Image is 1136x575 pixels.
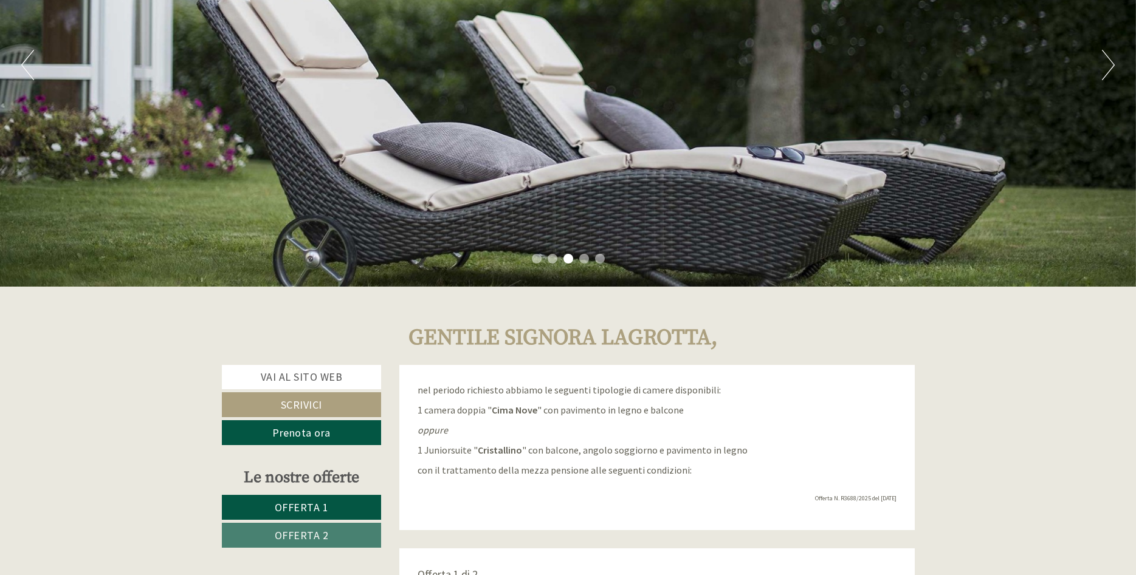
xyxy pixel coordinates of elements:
p: 1 camera doppia " " con pavimento in legno e balcone [418,403,897,417]
h1: Gentile Signora Lagrotta, [408,326,718,350]
span: Offerta 2 [275,528,329,542]
p: nel periodo richiesto abbiamo le seguenti tipologie di camere disponibili: [418,383,897,397]
span: Offerta 1 [275,500,329,514]
a: Prenota ora [222,420,382,445]
p: con il trattamento della mezza pensione alle seguenti condizioni: [418,463,897,477]
p: 1 Juniorsuite " " con balcone, angolo soggiorno e pavimento in legno [418,443,897,457]
a: Scrivici [222,392,382,417]
button: Next [1102,50,1115,80]
button: Previous [21,50,34,80]
strong: Cristallino [478,444,522,456]
em: oppure [418,424,448,436]
span: Offerta N. R3688/2025 del [DATE] [815,494,897,502]
div: Le nostre offerte [222,466,382,489]
strong: Cima Nove [492,404,537,416]
a: Vai al sito web [222,365,382,389]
